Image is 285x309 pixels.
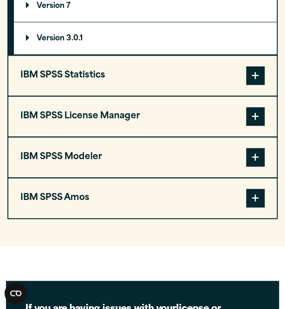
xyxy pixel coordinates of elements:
button: Open CMP widget [5,282,27,304]
p: Version 3.0.1 [26,35,83,42]
button: IBM SPSS Amos [8,178,277,218]
button: IBM SPSS Statistics [8,56,277,96]
p: Version 7 [26,2,70,10]
summary: Version 3.0.1 [14,22,277,54]
button: IBM SPSS License Manager [8,97,277,136]
button: IBM SPSS Modeler [8,137,277,177]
